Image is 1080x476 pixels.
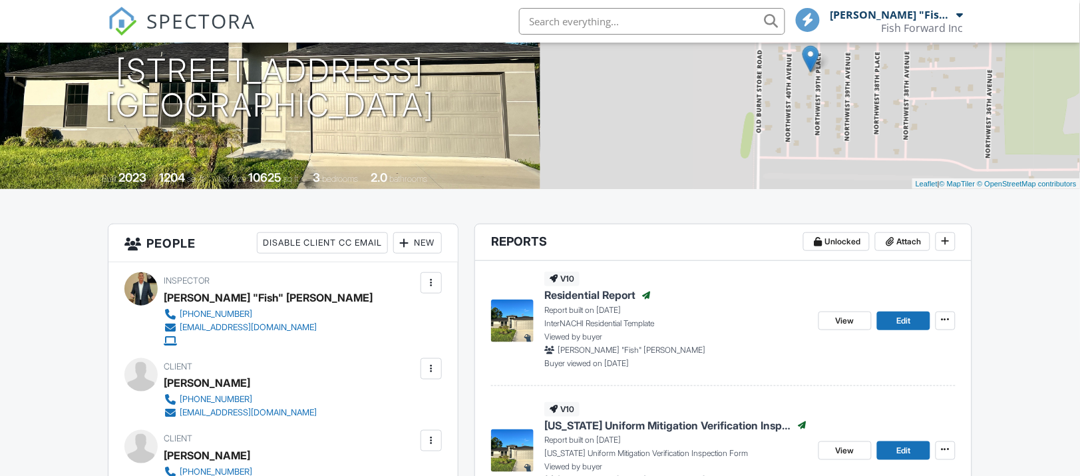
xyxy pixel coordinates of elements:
div: 1204 [159,170,185,184]
img: The Best Home Inspection Software - Spectora [108,7,137,36]
a: © OpenStreetMap contributors [978,180,1077,188]
input: Search everything... [519,8,785,35]
a: [EMAIL_ADDRESS][DOMAIN_NAME] [164,321,362,334]
span: bathrooms [390,174,428,184]
span: Client [164,361,192,371]
span: Client [164,433,192,443]
div: [PHONE_NUMBER] [180,309,252,320]
div: 2.0 [371,170,388,184]
span: sq. ft. [187,174,206,184]
span: Inspector [164,276,210,286]
span: SPECTORA [146,7,256,35]
h1: [STREET_ADDRESS] [GEOGRAPHIC_DATA] [105,53,435,124]
span: bedrooms [322,174,359,184]
div: [PHONE_NUMBER] [180,394,252,405]
div: | [912,178,1080,190]
a: [EMAIL_ADDRESS][DOMAIN_NAME] [164,406,317,419]
div: [EMAIL_ADDRESS][DOMAIN_NAME] [180,407,317,418]
div: 2023 [118,170,146,184]
div: [PERSON_NAME] [164,373,250,393]
a: Leaflet [916,180,938,188]
a: [PHONE_NUMBER] [164,308,362,321]
a: SPECTORA [108,18,256,46]
a: [PHONE_NUMBER] [164,393,317,406]
div: 3 [313,170,320,184]
div: New [393,232,442,254]
div: Disable Client CC Email [257,232,388,254]
div: [EMAIL_ADDRESS][DOMAIN_NAME] [180,322,317,333]
h3: People [108,224,458,262]
span: sq.ft. [283,174,300,184]
div: 10625 [248,170,281,184]
span: Lot Size [218,174,246,184]
div: [PERSON_NAME] [164,445,250,465]
span: Built [102,174,116,184]
div: [PERSON_NAME] "Fish" [PERSON_NAME] [830,8,954,21]
div: [PERSON_NAME] "Fish" [PERSON_NAME] [164,288,373,308]
div: Fish Forward Inc [882,21,964,35]
a: © MapTiler [940,180,976,188]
